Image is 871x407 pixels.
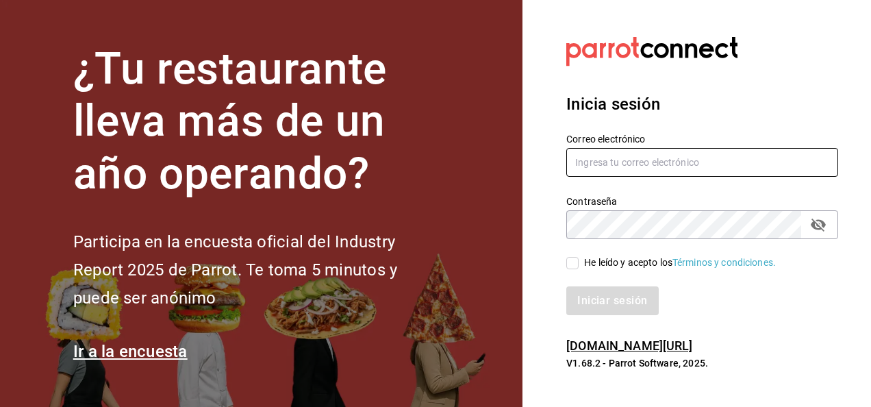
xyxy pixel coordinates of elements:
p: V1.68.2 - Parrot Software, 2025. [566,356,838,370]
a: [DOMAIN_NAME][URL] [566,338,692,353]
h1: ¿Tu restaurante lleva más de un año operando? [73,43,443,201]
input: Ingresa tu correo electrónico [566,148,838,177]
div: He leído y acepto los [584,256,776,270]
h2: Participa en la encuesta oficial del Industry Report 2025 de Parrot. Te toma 5 minutos y puede se... [73,228,443,312]
a: Términos y condiciones. [672,257,776,268]
label: Contraseña [566,196,838,206]
label: Correo electrónico [566,134,838,143]
h3: Inicia sesión [566,92,838,116]
a: Ir a la encuesta [73,342,188,361]
button: passwordField [807,213,830,236]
